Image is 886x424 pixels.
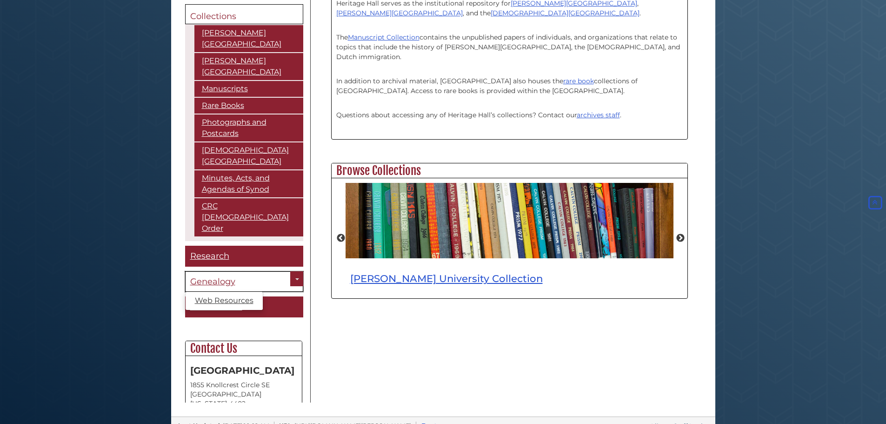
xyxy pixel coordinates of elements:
p: The contains the unpublished papers of individuals, and organizations that relate to topics that ... [336,23,683,62]
a: Photographs and Postcards [194,114,303,141]
a: Web Resources [186,294,263,308]
button: Previous [336,234,346,243]
a: [PERSON_NAME] University Collection [350,272,543,284]
p: In addition to archival material, [GEOGRAPHIC_DATA] also houses the collections of [GEOGRAPHIC_DA... [336,67,683,96]
a: CRC [DEMOGRAPHIC_DATA] Order [194,198,303,236]
a: Manuscripts [194,81,303,97]
a: [PERSON_NAME][GEOGRAPHIC_DATA] [194,25,303,52]
a: Back to Top [866,199,884,207]
span: Collections [190,11,236,21]
a: Minutes, Acts, and Agendas of Synod [194,170,303,197]
span: Genealogy [190,276,235,287]
strong: [GEOGRAPHIC_DATA] [190,365,294,376]
a: rare book [563,77,594,85]
a: Research [185,246,303,267]
img: Calvin University collection [346,183,673,258]
span: Research [190,251,229,261]
h2: Contact Us [186,341,302,356]
a: archives staff [577,111,620,119]
a: [DEMOGRAPHIC_DATA][GEOGRAPHIC_DATA] [491,9,640,17]
p: Questions about accessing any of Heritage Hall’s collections? Contact our . [336,101,683,130]
h2: Browse Collections [332,163,687,178]
a: Genealogy [185,271,303,292]
a: [DEMOGRAPHIC_DATA][GEOGRAPHIC_DATA] [194,142,303,169]
button: Next [676,234,685,243]
a: [PERSON_NAME][GEOGRAPHIC_DATA] [336,9,463,17]
a: Rare Books [194,98,303,114]
a: Manuscript Collection [348,33,420,41]
a: Collections [185,4,303,25]
a: [PERSON_NAME][GEOGRAPHIC_DATA] [194,53,303,80]
address: 1855 Knollcrest Circle SE [GEOGRAPHIC_DATA][US_STATE]-4402 [190,380,297,408]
